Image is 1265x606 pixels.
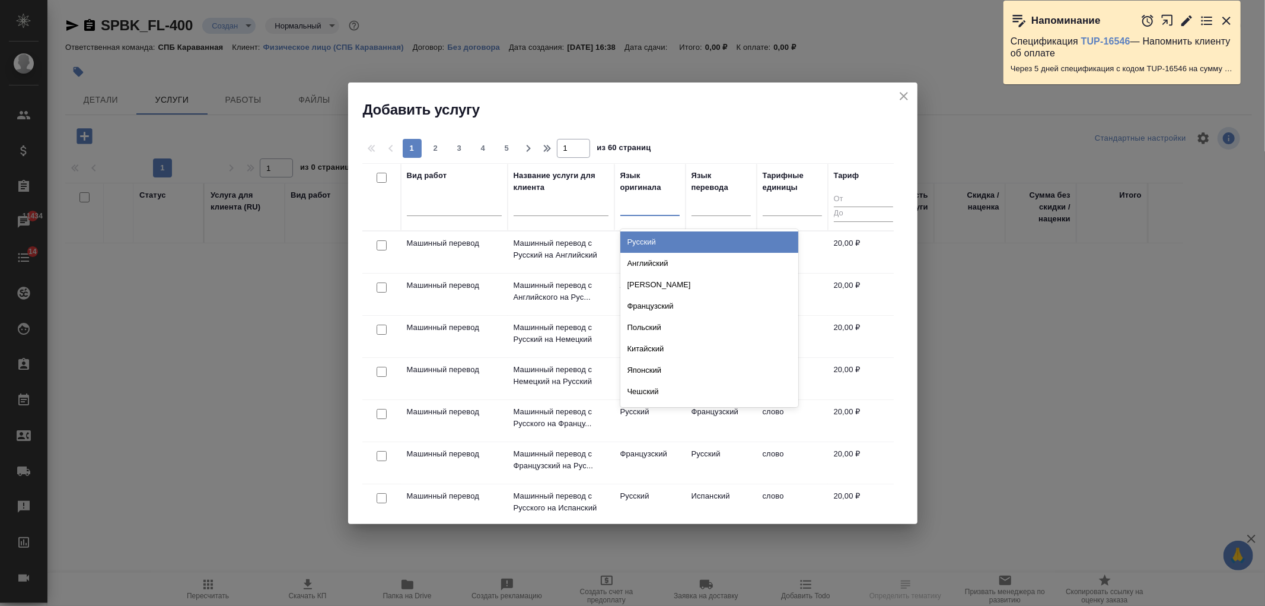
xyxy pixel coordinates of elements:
[620,338,798,360] div: Китайский
[426,142,445,154] span: 2
[407,448,502,460] p: Машинный перевод
[407,280,502,291] p: Машинный перевод
[514,406,608,430] p: Машинный перевод с Русского на Францу...
[686,400,757,442] td: Французский
[834,207,893,221] input: До
[407,490,502,502] p: Машинный перевод
[757,442,828,484] td: слово
[614,484,686,526] td: Русский
[514,237,608,261] p: Машинный перевод с Русский на Английский
[614,442,686,484] td: Французский
[1200,14,1214,28] button: Перейти в todo
[828,358,899,399] td: 20,00 ₽
[407,364,502,376] p: Машинный перевод
[692,170,751,193] div: Язык перевода
[363,100,917,119] h2: Добавить услугу
[620,296,798,317] div: Французский
[686,484,757,526] td: Испанский
[407,170,447,182] div: Вид работ
[620,402,798,424] div: Сербский
[498,142,517,154] span: 5
[1081,36,1130,46] a: TUP-16546
[426,139,445,158] button: 2
[620,381,798,402] div: Чешский
[514,364,608,388] p: Машинный перевод с Немецкий на Русский
[620,170,680,193] div: Язык оригинала
[620,231,798,253] div: Русский
[614,274,686,315] td: Английский
[828,442,899,484] td: 20,00 ₽
[407,406,502,418] p: Машинный перевод
[620,317,798,338] div: Польский
[614,358,686,399] td: [PERSON_NAME]
[514,448,608,472] p: Машинный перевод с Французский на Рус...
[1031,15,1101,27] p: Напоминание
[757,400,828,442] td: слово
[828,400,899,442] td: 20,00 ₽
[614,231,686,273] td: Русский
[597,141,651,158] span: из 60 страниц
[620,253,798,274] div: Английский
[514,170,608,193] div: Название услуги для клиента
[1180,14,1194,28] button: Редактировать
[1011,36,1234,59] p: Спецификация — Напомнить клиенту об оплате
[834,170,859,182] div: Тариф
[450,139,469,158] button: 3
[1161,8,1174,33] button: Открыть в новой вкладке
[1140,14,1155,28] button: Отложить
[895,87,913,105] button: close
[620,274,798,296] div: [PERSON_NAME]
[757,484,828,526] td: слово
[834,192,893,207] input: От
[498,139,517,158] button: 5
[474,139,493,158] button: 4
[514,280,608,303] p: Машинный перевод с Английского на Рус...
[474,142,493,154] span: 4
[1011,63,1234,75] p: Через 5 дней спецификация с кодом TUP-16546 на сумму 100926.66 RUB будет просрочена
[407,237,502,249] p: Машинный перевод
[407,322,502,334] p: Машинный перевод
[828,231,899,273] td: 20,00 ₽
[614,316,686,357] td: Русский
[620,360,798,381] div: Японский
[763,170,822,193] div: Тарифные единицы
[686,442,757,484] td: Русский
[450,142,469,154] span: 3
[514,490,608,514] p: Машинный перевод с Русского на Испанский
[614,400,686,442] td: Русский
[828,484,899,526] td: 20,00 ₽
[828,316,899,357] td: 20,00 ₽
[828,274,899,315] td: 20,00 ₽
[514,322,608,345] p: Машинный перевод с Русский на Немецкий
[1219,14,1234,28] button: Закрыть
